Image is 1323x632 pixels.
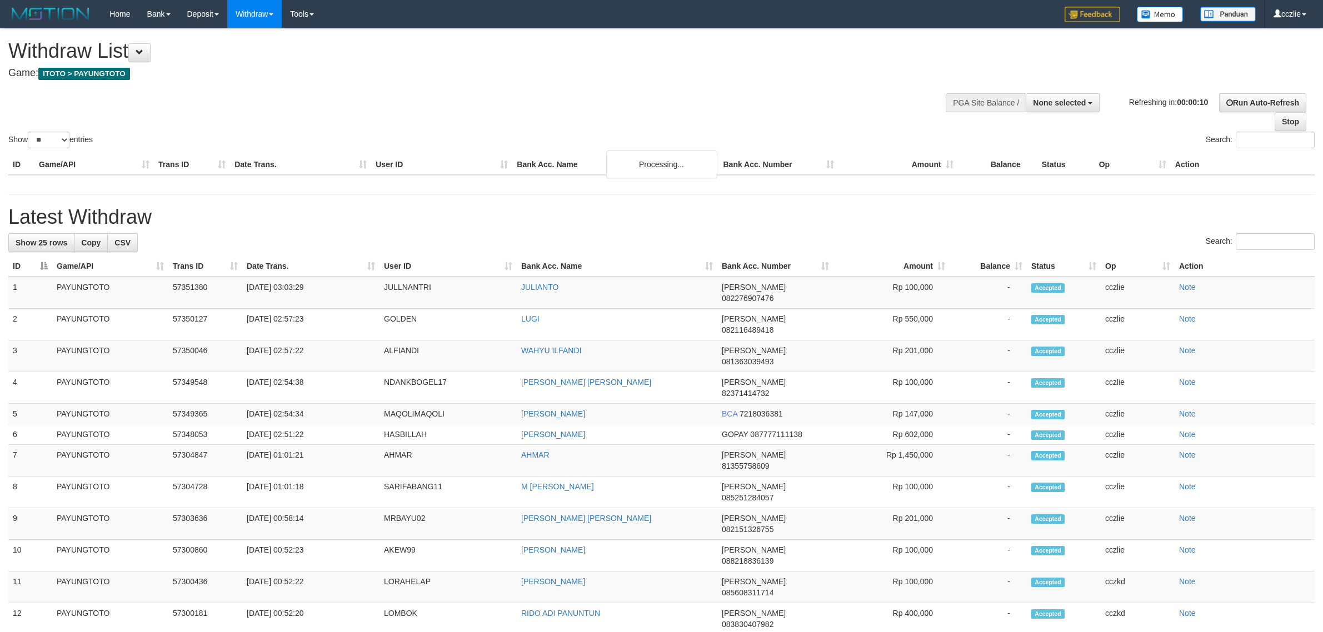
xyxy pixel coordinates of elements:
th: Bank Acc. Number [718,154,838,175]
span: Accepted [1031,578,1065,587]
span: [PERSON_NAME] [722,545,786,554]
a: [PERSON_NAME] [521,545,585,554]
span: [PERSON_NAME] [722,482,786,491]
a: Note [1179,482,1196,491]
a: Note [1179,545,1196,554]
td: 3 [8,340,52,372]
td: cczlie [1101,404,1175,424]
a: Note [1179,450,1196,459]
td: LORAHELAP [380,571,517,603]
td: Rp 100,000 [833,476,950,508]
span: Copy 085251284057 to clipboard [722,493,773,502]
strong: 00:00:10 [1177,97,1208,106]
td: - [950,508,1027,540]
td: PAYUNGTOTO [52,372,168,404]
a: Note [1179,378,1196,387]
a: Note [1179,409,1196,418]
span: Copy 81355758609 to clipboard [722,462,770,470]
a: Note [1179,514,1196,523]
td: 57348053 [168,424,242,445]
td: cczlie [1101,309,1175,340]
td: 57349365 [168,404,242,424]
span: None selected [1033,98,1086,107]
td: 57351380 [168,277,242,309]
td: [DATE] 00:58:14 [242,508,380,540]
span: [PERSON_NAME] [722,378,786,387]
td: NDANKBOGEL17 [380,372,517,404]
td: 57304728 [168,476,242,508]
td: cczlie [1101,340,1175,372]
div: Processing... [606,151,717,178]
a: WAHYU ILFANDI [521,346,581,355]
td: 8 [8,476,52,508]
td: cczlie [1101,476,1175,508]
td: - [950,571,1027,603]
td: 57350046 [168,340,242,372]
td: HASBILLAH [380,424,517,445]
td: [DATE] 02:57:23 [242,309,380,340]
td: 6 [8,424,52,445]
a: LUGI [521,314,540,323]
th: Action [1171,154,1315,175]
label: Search: [1206,233,1315,250]
td: PAYUNGTOTO [52,404,168,424]
td: Rp 1,450,000 [833,445,950,476]
td: AHMAR [380,445,517,476]
th: ID [8,154,34,175]
td: 7 [8,445,52,476]
span: Refreshing in: [1129,97,1208,106]
a: Note [1179,314,1196,323]
th: Trans ID [154,154,230,175]
td: Rp 147,000 [833,404,950,424]
td: PAYUNGTOTO [52,445,168,476]
td: [DATE] 00:52:22 [242,571,380,603]
a: Note [1179,577,1196,586]
span: Copy 081363039493 to clipboard [722,357,773,366]
span: Accepted [1031,483,1065,492]
td: 1 [8,277,52,309]
span: Copy 082116489418 to clipboard [722,325,773,334]
td: cczlie [1101,508,1175,540]
span: Copy 087777111138 to clipboard [750,430,802,439]
td: Rp 201,000 [833,508,950,540]
th: Action [1175,256,1315,277]
td: cczkd [1101,571,1175,603]
td: SARIFABANG11 [380,476,517,508]
td: [DATE] 01:01:18 [242,476,380,508]
span: BCA [722,409,737,418]
span: Accepted [1031,451,1065,460]
td: Rp 602,000 [833,424,950,445]
th: Date Trans.: activate to sort column ascending [242,256,380,277]
td: PAYUNGTOTO [52,424,168,445]
th: Game/API [34,154,154,175]
td: AKEW99 [380,540,517,571]
th: Status: activate to sort column ascending [1027,256,1101,277]
input: Search: [1236,132,1315,148]
td: 57300860 [168,540,242,571]
select: Showentries [28,132,69,148]
td: Rp 550,000 [833,309,950,340]
th: Bank Acc. Number: activate to sort column ascending [717,256,833,277]
td: GOLDEN [380,309,517,340]
td: PAYUNGTOTO [52,309,168,340]
th: Amount: activate to sort column ascending [833,256,950,277]
h1: Withdraw List [8,40,871,62]
th: Balance: activate to sort column ascending [950,256,1027,277]
td: Rp 100,000 [833,372,950,404]
td: - [950,540,1027,571]
a: Note [1179,609,1196,618]
td: [DATE] 02:54:34 [242,404,380,424]
th: Bank Acc. Name [512,154,718,175]
span: [PERSON_NAME] [722,609,786,618]
span: Copy 083830407982 to clipboard [722,620,773,629]
td: 11 [8,571,52,603]
a: Stop [1275,112,1306,131]
span: Show 25 rows [16,238,67,247]
td: JULLNANTRI [380,277,517,309]
span: Copy 7218036381 to clipboard [740,409,783,418]
td: 5 [8,404,52,424]
td: Rp 100,000 [833,571,950,603]
td: [DATE] 02:51:22 [242,424,380,445]
td: Rp 201,000 [833,340,950,372]
img: MOTION_logo.png [8,6,93,22]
